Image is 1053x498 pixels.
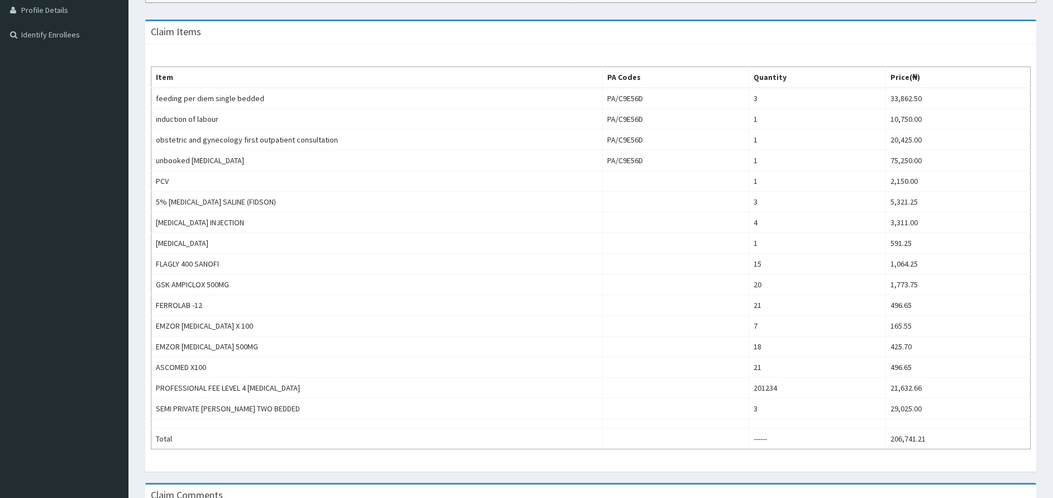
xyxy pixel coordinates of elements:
td: 4 [749,212,886,233]
td: FERROLAB -12 [151,295,603,316]
td: 75,250.00 [886,150,1031,171]
td: 7 [749,316,886,336]
td: 20 [749,274,886,295]
td: EMZOR [MEDICAL_DATA] 500MG [151,336,603,357]
td: 496.65 [886,295,1031,316]
td: GSK AMPICLOX 500MG [151,274,603,295]
th: PA Codes [603,67,749,88]
td: Total [151,429,603,449]
td: PROFESSIONAL FEE LEVEL 4 [MEDICAL_DATA] [151,378,603,399]
td: 33,862.50 [886,88,1031,109]
td: 1 [749,171,886,192]
td: 5% [MEDICAL_DATA] SALINE (FIDSON) [151,192,603,212]
td: obstetric and gynecology first outpatient consultation [151,130,603,150]
td: 29,025.00 [886,399,1031,419]
td: 206,741.21 [886,429,1031,449]
td: ASCOMED X100 [151,357,603,378]
td: 18 [749,336,886,357]
td: 20,425.00 [886,130,1031,150]
td: 201234 [749,378,886,399]
td: PA/C9E56D [603,88,749,109]
td: PA/C9E56D [603,130,749,150]
td: 3 [749,399,886,419]
td: 3 [749,88,886,109]
td: 1 [749,130,886,150]
td: 10,750.00 [886,109,1031,130]
td: PCV [151,171,603,192]
td: [MEDICAL_DATA] INJECTION [151,212,603,233]
td: 425.70 [886,336,1031,357]
td: 2,150.00 [886,171,1031,192]
td: unbooked [MEDICAL_DATA] [151,150,603,171]
td: EMZOR [MEDICAL_DATA] X 100 [151,316,603,336]
td: 21 [749,295,886,316]
td: 1 [749,150,886,171]
th: Item [151,67,603,88]
td: [MEDICAL_DATA] [151,233,603,254]
td: PA/C9E56D [603,109,749,130]
td: 15 [749,254,886,274]
td: induction of labour [151,109,603,130]
td: feeding per diem single bedded [151,88,603,109]
td: FLAGLY 400 SANOFI [151,254,603,274]
td: 591.25 [886,233,1031,254]
td: PA/C9E56D [603,150,749,171]
td: 165.55 [886,316,1031,336]
td: 3,311.00 [886,212,1031,233]
td: 1 [749,233,886,254]
td: ------ [749,429,886,449]
td: 21,632.66 [886,378,1031,399]
td: 1,773.75 [886,274,1031,295]
th: Price(₦) [886,67,1031,88]
td: 21 [749,357,886,378]
td: 1,064.25 [886,254,1031,274]
td: 496.65 [886,357,1031,378]
td: 1 [749,109,886,130]
td: 5,321.25 [886,192,1031,212]
th: Quantity [749,67,886,88]
td: 3 [749,192,886,212]
td: SEMI PRIVATE [PERSON_NAME] TWO BEDDED [151,399,603,419]
h3: Claim Items [151,27,201,37]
